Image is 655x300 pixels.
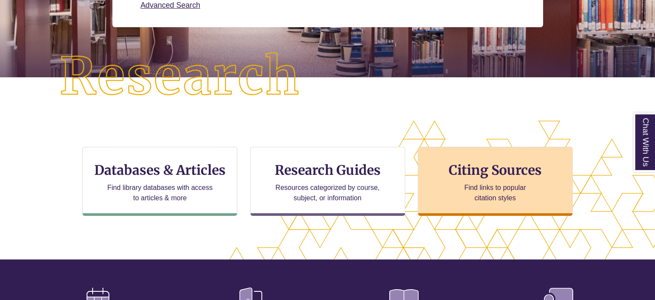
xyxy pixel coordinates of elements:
p: Find links to popular citation styles [453,183,537,203]
img: Research [33,25,327,128]
p: Resources categorized by course, subject, or information [271,183,384,203]
h3: Databases & Articles [90,162,230,178]
a: Databases & Articles Find library databases with access to articles & more [82,147,237,216]
h3: Citing Sources [443,162,548,178]
p: Find library databases with access to articles & more [104,183,216,203]
a: Research Guides Resources categorized by course, subject, or information [250,147,405,216]
h3: Research Guides [258,162,398,178]
a: Citing Sources Find links to popular citation styles [418,147,573,216]
a: Advanced Search [140,1,200,9]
